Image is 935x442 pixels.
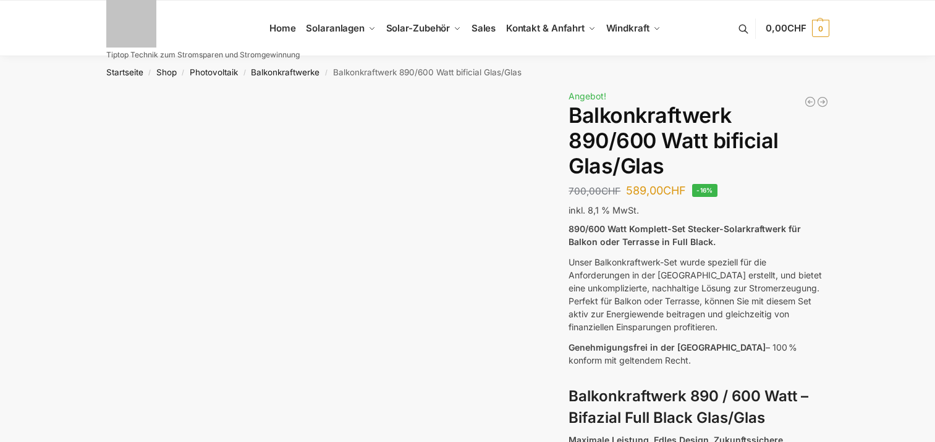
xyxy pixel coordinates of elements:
a: Windkraft [601,1,666,56]
span: inkl. 8,1 % MwSt. [569,205,639,215]
span: 0 [812,20,829,37]
a: Sales [466,1,501,56]
h1: Balkonkraftwerk 890/600 Watt bificial Glas/Glas [569,103,829,178]
span: – 100 % konform mit geltendem Recht. [569,342,797,365]
nav: Breadcrumb [84,56,851,88]
span: CHF [787,22,806,34]
span: / [319,68,332,78]
strong: 890/600 Watt Komplett-Set Stecker-Solarkraftwerk für Balkon oder Terrasse in Full Black. [569,223,801,247]
span: Genehmigungsfrei in der [GEOGRAPHIC_DATA] [569,342,766,352]
a: Shop [156,67,177,77]
bdi: 589,00 [626,184,686,197]
a: Kontakt & Anfahrt [501,1,601,56]
a: 0,00CHF 0 [766,10,829,47]
span: Angebot! [569,91,606,101]
p: Tiptop Technik zum Stromsparen und Stromgewinnung [106,51,300,59]
a: 890/600 Watt Solarkraftwerk + 2,7 KW Batteriespeicher Genehmigungsfrei [804,96,816,108]
a: Startseite [106,67,143,77]
span: 0,00 [766,22,806,34]
a: Solaranlagen [301,1,381,56]
span: Windkraft [606,22,649,34]
a: Photovoltaik [190,67,238,77]
span: / [177,68,190,78]
span: Solar-Zubehör [386,22,451,34]
span: Kontakt & Anfahrt [506,22,585,34]
span: CHF [663,184,686,197]
span: -16% [692,184,717,197]
span: / [238,68,251,78]
a: Steckerkraftwerk 890/600 Watt, mit Ständer für Terrasse inkl. Lieferung [816,96,829,108]
span: Solaranlagen [306,22,365,34]
span: / [143,68,156,78]
span: Sales [472,22,496,34]
p: Unser Balkonkraftwerk-Set wurde speziell für die Anforderungen in der [GEOGRAPHIC_DATA] erstellt,... [569,256,829,333]
span: CHF [601,185,620,197]
a: Balkonkraftwerke [251,67,319,77]
strong: Balkonkraftwerk 890 / 600 Watt – Bifazial Full Black Glas/Glas [569,387,808,427]
bdi: 700,00 [569,185,620,197]
a: Solar-Zubehör [381,1,466,56]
